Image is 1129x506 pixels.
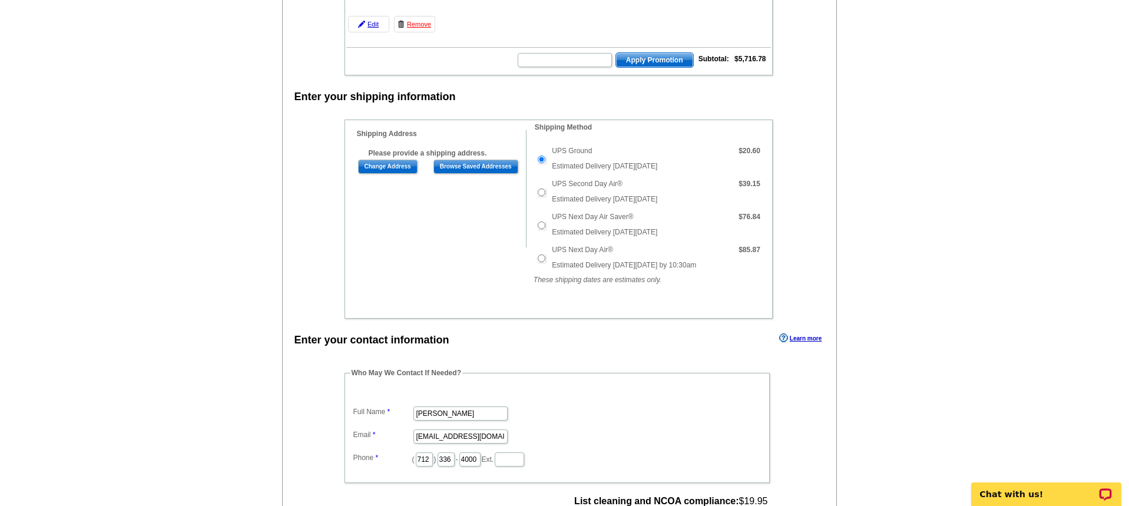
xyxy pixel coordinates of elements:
label: UPS Second Day Air® [552,178,623,189]
span: Estimated Delivery [DATE][DATE] by 10:30am [552,261,696,269]
b: Please provide a shipping address. [369,149,487,157]
strong: $76.84 [739,213,760,221]
label: Full Name [353,406,412,417]
strong: $5,716.78 [734,55,766,63]
label: UPS Next Day Air Saver® [552,211,633,222]
strong: $85.87 [739,246,760,254]
em: These shipping dates are estimates only. [534,276,661,284]
label: Phone [353,452,412,463]
img: pencil-icon.gif [358,21,365,28]
h4: Shipping Address [357,130,526,138]
button: Apply Promotion [615,52,694,68]
div: Enter your contact information [294,332,449,348]
a: Learn more [779,333,822,343]
strong: $20.60 [739,147,760,155]
legend: Shipping Method [534,122,593,133]
input: Browse Saved Addresses [433,160,518,174]
span: Apply Promotion [616,53,693,67]
span: Estimated Delivery [DATE][DATE] [552,162,657,170]
a: Edit [348,16,389,32]
span: Estimated Delivery [DATE][DATE] [552,195,657,203]
label: UPS Ground [552,145,592,156]
img: trashcan-icon.gif [398,21,405,28]
input: Change Address [358,160,418,174]
strong: $39.15 [739,180,760,188]
strong: List cleaning and NCOA compliance: [574,496,739,506]
label: UPS Next Day Air® [552,244,613,255]
span: Estimated Delivery [DATE][DATE] [552,228,657,236]
div: Enter your shipping information [294,89,456,105]
label: Email [353,429,412,440]
dd: ( ) - Ext. [350,449,764,468]
strong: Subtotal: [698,55,729,63]
iframe: LiveChat chat widget [964,469,1129,506]
a: Remove [394,16,435,32]
legend: Who May We Contact If Needed? [350,368,462,378]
